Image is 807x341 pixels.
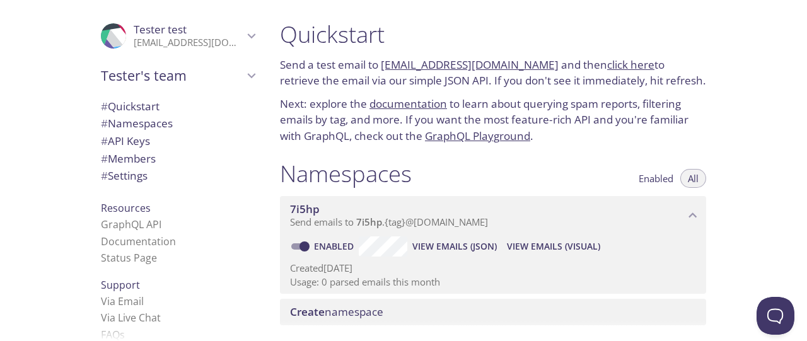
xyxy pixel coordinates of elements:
h1: Quickstart [280,20,706,49]
span: Tester test [134,22,187,37]
span: # [101,99,108,113]
span: View Emails (JSON) [412,239,497,254]
a: GraphQL Playground [425,129,530,143]
span: # [101,151,108,166]
div: Quickstart [91,98,265,115]
button: View Emails (Visual) [502,236,605,257]
a: click here [607,57,654,72]
p: Created [DATE] [290,262,696,275]
div: 7i5hp namespace [280,196,706,235]
div: Create namespace [280,299,706,325]
p: Send a test email to and then to retrieve the email via our simple JSON API. If you don't see it ... [280,57,706,89]
div: Namespaces [91,115,265,132]
span: # [101,116,108,130]
div: API Keys [91,132,265,150]
button: View Emails (JSON) [407,236,502,257]
span: namespace [290,304,383,319]
div: Team Settings [91,167,265,185]
h1: Namespaces [280,159,412,188]
span: Create [290,304,325,319]
a: Via Live Chat [101,311,161,325]
a: GraphQL API [101,217,161,231]
span: Support [101,278,140,292]
a: Documentation [101,234,176,248]
p: Usage: 0 parsed emails this month [290,275,696,289]
span: Settings [101,168,148,183]
span: Send emails to . {tag} @[DOMAIN_NAME] [290,216,488,228]
a: Status Page [101,251,157,265]
span: API Keys [101,134,150,148]
span: Namespaces [101,116,173,130]
span: # [101,168,108,183]
span: 7i5hp [356,216,382,228]
iframe: Help Scout Beacon - Open [757,297,794,335]
p: [EMAIL_ADDRESS][DOMAIN_NAME] [134,37,243,49]
button: Enabled [631,169,681,188]
span: Resources [101,201,151,215]
div: Tester's team [91,59,265,92]
div: Tester test [91,15,265,57]
a: Via Email [101,294,144,308]
div: Members [91,150,265,168]
span: Quickstart [101,99,160,113]
span: View Emails (Visual) [507,239,600,254]
span: Members [101,151,156,166]
span: Tester's team [101,67,243,84]
a: [EMAIL_ADDRESS][DOMAIN_NAME] [381,57,559,72]
span: # [101,134,108,148]
button: All [680,169,706,188]
span: 7i5hp [290,202,320,216]
p: Next: explore the to learn about querying spam reports, filtering emails by tag, and more. If you... [280,96,706,144]
a: Enabled [312,240,359,252]
a: documentation [369,96,447,111]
